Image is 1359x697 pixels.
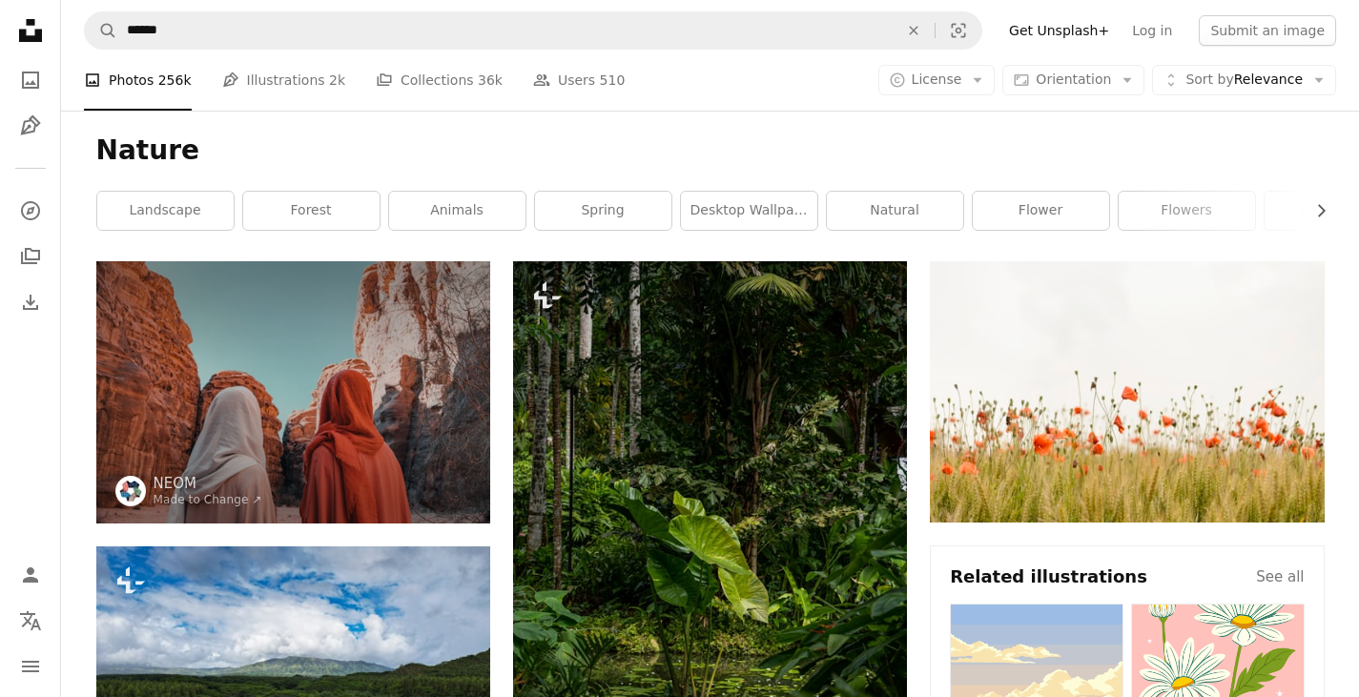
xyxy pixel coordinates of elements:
a: Get Unsplash+ [998,15,1121,46]
a: a couple of women standing next to each other [96,383,490,400]
span: Sort by [1185,72,1233,87]
img: a couple of women standing next to each other [96,261,490,523]
a: See all [1256,565,1304,588]
a: Illustrations 2k [222,50,345,111]
a: flowers [1119,192,1255,230]
a: desktop wallpaper [681,192,817,230]
button: Orientation [1002,65,1144,95]
span: 2k [329,70,345,91]
button: License [878,65,996,95]
a: Users 510 [533,50,625,111]
a: Made to Change ↗ [154,493,262,506]
a: Download History [11,283,50,321]
a: a lush green forest filled with lots of trees [513,547,907,564]
a: orange flowers [930,382,1324,400]
span: License [912,72,962,87]
a: Collections [11,237,50,276]
button: Clear [893,12,935,49]
a: Explore [11,192,50,230]
a: landscape [97,192,234,230]
a: Log in / Sign up [11,556,50,594]
img: Go to NEOM's profile [115,476,146,506]
span: Orientation [1036,72,1111,87]
button: Language [11,602,50,640]
button: Sort byRelevance [1152,65,1336,95]
h1: Nature [96,133,1325,168]
button: Menu [11,647,50,686]
a: Log in [1121,15,1184,46]
h4: Related illustrations [950,565,1147,588]
a: Illustrations [11,107,50,145]
a: Collections 36k [376,50,503,111]
span: 36k [478,70,503,91]
img: orange flowers [930,261,1324,523]
span: 510 [600,70,626,91]
a: natural [827,192,963,230]
a: Photos [11,61,50,99]
button: Submit an image [1199,15,1336,46]
span: Relevance [1185,71,1303,90]
button: scroll list to the right [1304,192,1325,230]
a: forest [243,192,380,230]
button: Search Unsplash [85,12,117,49]
a: flower [973,192,1109,230]
a: animals [389,192,525,230]
form: Find visuals sitewide [84,11,982,50]
a: NEOM [154,474,262,493]
a: spring [535,192,671,230]
button: Visual search [936,12,981,49]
